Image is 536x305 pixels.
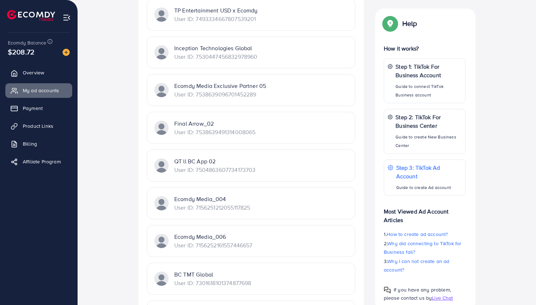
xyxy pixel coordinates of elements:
[174,119,255,128] p: Final Arrow_02
[174,241,252,249] p: User ID: 7156252161557446657
[174,44,257,52] p: Inception Technologies Global
[174,157,255,165] p: QT ll BC App 02
[5,65,72,80] a: Overview
[154,158,169,173] img: TikTok partner
[174,203,250,212] p: User ID: 7156251212055117825
[23,140,37,147] span: Billing
[384,201,466,224] p: Most Viewed Ad Account Articles
[154,234,169,248] img: TikTok partner
[23,69,44,76] span: Overview
[174,81,266,90] p: Ecomdy Media Exclusive Partner 05
[384,240,461,256] span: Why did connecting to TikTok for Business fail?
[174,90,266,99] p: User ID: 7538639096701452289
[154,196,169,210] img: TikTok partner
[432,294,453,301] span: Live Chat
[174,15,258,23] p: User ID: 7493334667807539201
[384,286,451,301] span: If you have any problem, please contact us by
[174,270,251,279] p: BC TMT Global
[174,6,258,15] p: TP Entertainment USD x Ecomdy
[396,133,462,150] p: Guide to create New Business Center
[63,14,71,22] img: menu
[174,232,252,241] p: Ecomdy Media_006
[174,279,251,287] p: User ID: 7301618101374877698
[396,183,462,192] p: Guide to create Ad account
[396,163,462,180] p: Step 3: TikTok Ad Account
[23,158,61,165] span: Affiliate Program
[384,286,391,294] img: Popup guide
[384,44,466,53] p: How it works?
[384,239,466,256] p: 2.
[174,52,257,61] p: User ID: 7530447456832978960
[174,195,250,203] p: Ecomdy Media_004
[5,119,72,133] a: Product Links
[8,39,46,46] span: Ecomdy Balance
[174,128,255,136] p: User ID: 7538639491314008065
[23,105,43,112] span: Payment
[154,272,169,286] img: TikTok partner
[396,113,462,130] p: Step 2: TikTok For Business Center
[384,230,466,238] p: 1.
[63,49,70,56] img: image
[5,154,72,169] a: Affiliate Program
[7,10,55,21] img: logo
[154,121,169,135] img: TikTok partner
[387,231,448,238] span: How to create ad account?
[5,137,72,151] a: Billing
[506,273,531,300] iframe: Chat
[384,17,397,30] img: Popup guide
[5,83,72,98] a: My ad accounts
[174,165,255,174] p: User ID: 7504863607734173703
[154,45,169,59] img: TikTok partner
[384,257,466,274] p: 3.
[154,83,169,97] img: TikTok partner
[8,47,35,57] span: $208.72
[396,82,462,99] p: Guide to connect TikTok Business account
[384,258,450,273] span: Why I can not create an ad account?
[396,62,462,79] p: Step 1: TikTok For Business Account
[5,101,72,115] a: Payment
[23,122,53,130] span: Product Links
[23,87,59,94] span: My ad accounts
[402,19,417,28] p: Help
[154,7,169,22] img: TikTok partner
